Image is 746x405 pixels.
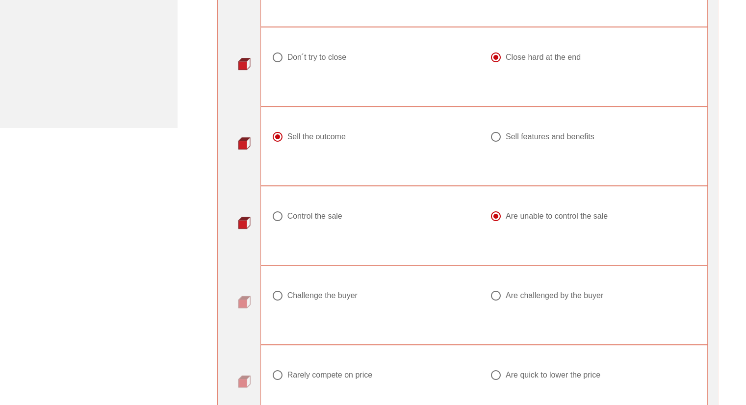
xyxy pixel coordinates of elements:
div: Don ́t try to close [287,52,347,62]
img: question-bullet-actve.png [238,216,251,229]
div: Are unable to control the sale [506,211,608,221]
div: Are quick to lower the price [506,370,600,380]
img: question-bullet-actve.png [238,137,251,150]
div: Sell features and benefits [506,132,594,142]
div: Close hard at the end [506,52,581,62]
div: Challenge the buyer [287,291,358,301]
div: Rarely compete on price [287,370,372,380]
div: Are challenged by the buyer [506,291,603,301]
img: question-bullet.png [238,296,251,308]
div: Control the sale [287,211,342,221]
img: question-bullet-actve.png [238,57,251,70]
div: Sell the outcome [287,132,346,142]
img: question-bullet.png [238,375,251,388]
